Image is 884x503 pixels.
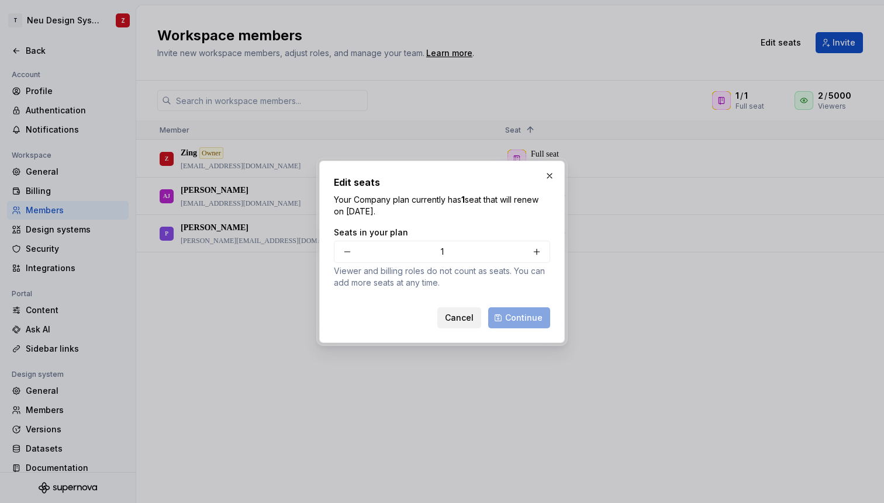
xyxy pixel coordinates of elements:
p: Your Company plan currently has seat that will renew on [DATE]. [334,194,550,217]
span: Cancel [445,312,474,324]
b: 1 [461,195,465,204]
h2: Edit seats [334,175,550,189]
p: Viewer and billing roles do not count as seats. You can add more seats at any time. [334,265,550,289]
button: Cancel [437,307,481,328]
label: Seats in your plan [334,227,408,238]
